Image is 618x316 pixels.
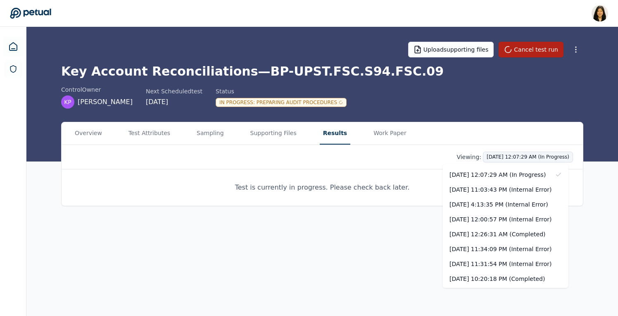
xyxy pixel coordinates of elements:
[443,182,568,197] div: [DATE] 11:03:43 PM (Internal Error)
[443,167,568,182] div: [DATE] 12:07:29 AM (In Progress)
[443,212,568,227] div: [DATE] 12:00:57 PM (Internal Error)
[443,197,568,212] div: [DATE] 4:13:35 PM (Internal Error)
[443,164,568,288] div: [DATE] 12:07:29 AM (In Progress)
[443,257,568,271] div: [DATE] 11:31:54 PM (Internal Error)
[443,271,568,286] div: [DATE] 10:20:18 PM (Completed)
[443,286,568,301] div: [DATE] 12:22:09 AM (Completed)
[443,227,568,242] div: [DATE] 12:26:31 AM (Completed)
[443,242,568,257] div: [DATE] 11:34:09 PM (Internal Error)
